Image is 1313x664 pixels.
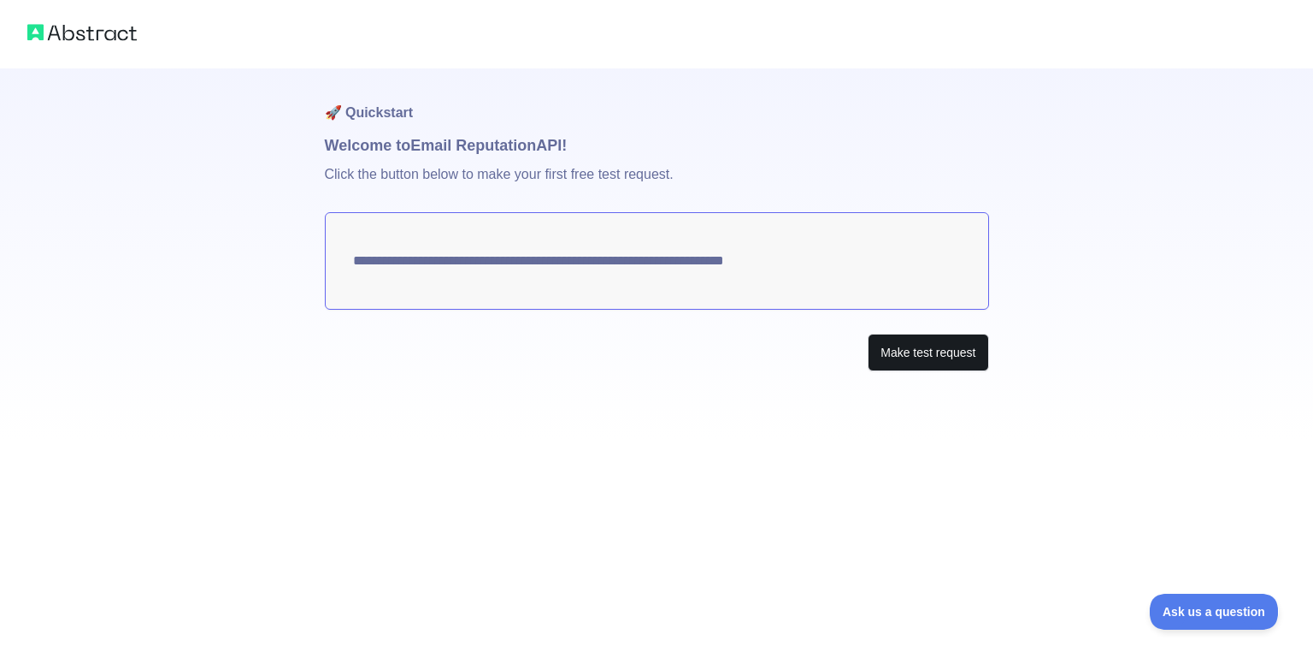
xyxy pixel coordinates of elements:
[1150,594,1279,630] iframe: Toggle Customer Support
[325,157,989,212] p: Click the button below to make your first free test request.
[325,133,989,157] h1: Welcome to Email Reputation API!
[27,21,137,44] img: Abstract logo
[325,68,989,133] h1: 🚀 Quickstart
[868,334,988,372] button: Make test request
